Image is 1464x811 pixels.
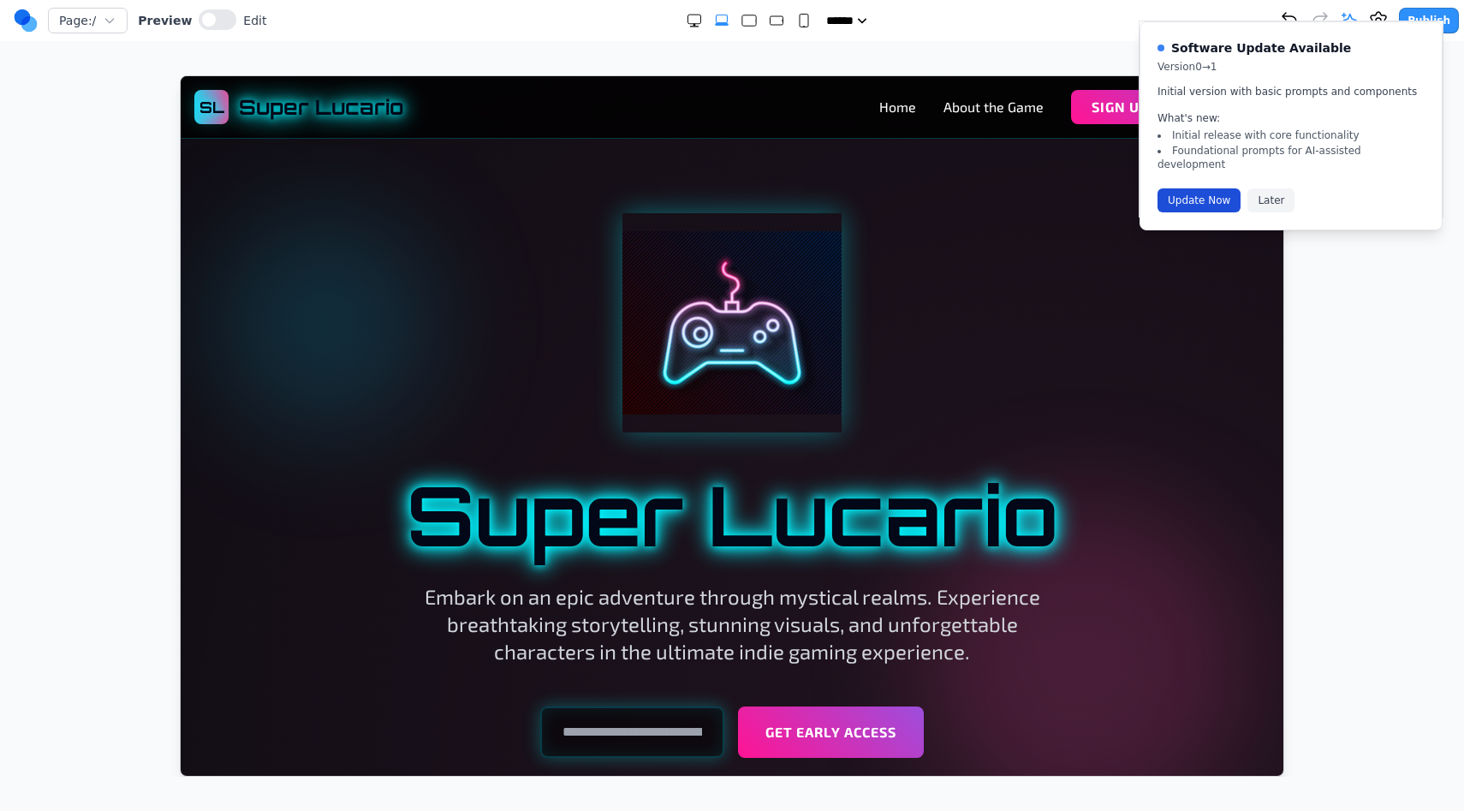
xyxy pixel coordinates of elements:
h4: Software Update Available [1171,39,1351,57]
span: Preview [138,12,192,29]
li: Foundational prompts for AI-assisted development [1158,144,1425,171]
button: Later [1247,188,1294,212]
p: What's new: [1158,111,1425,125]
img: Neon gaming controller with blue and pink glow effects [442,137,661,356]
p: Version 0 → 1 [1158,60,1351,74]
p: Embark on an epic adventure through mystical realms. Experience breathtaking storytelling, stunni... [223,507,880,589]
h1: Super Lucario [58,397,1044,480]
button: Double Extra Large [686,12,703,29]
button: Small [795,12,812,29]
button: Update Now [1158,188,1241,212]
button: Publish [1399,8,1459,33]
button: Page:/ [48,8,128,33]
button: Extra Large [713,12,730,29]
p: Initial version with basic prompts and components [1158,84,1425,101]
li: Initial release with core functionality [1158,128,1425,142]
span: Edit [243,12,266,29]
iframe: Preview [180,75,1284,777]
button: Get Early Access [557,630,743,682]
button: Medium [768,12,785,29]
span: Page: / [59,12,96,29]
button: Large [741,12,758,29]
